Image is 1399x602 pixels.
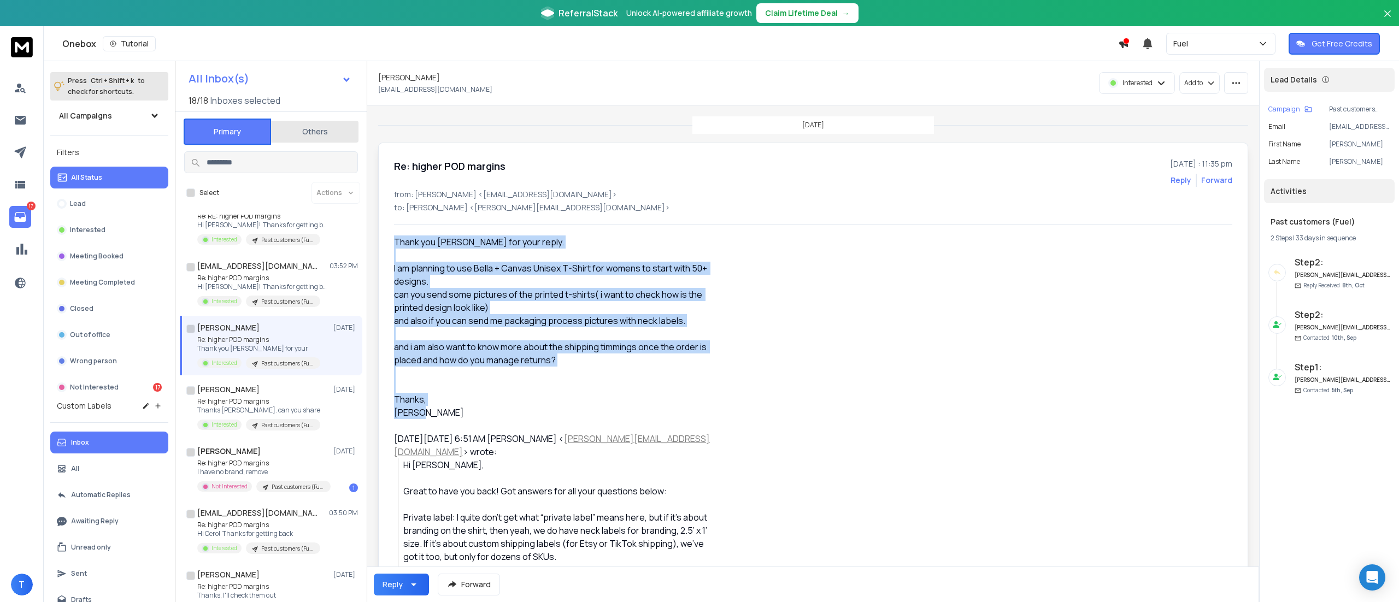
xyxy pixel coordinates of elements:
p: Meeting Completed [70,278,135,287]
button: Claim Lifetime Deal→ [756,3,859,23]
p: [DATE] [802,121,824,129]
p: Hi [PERSON_NAME]! Thanks for getting back [197,221,328,229]
button: Get Free Credits [1289,33,1380,55]
p: from: [PERSON_NAME] <[EMAIL_ADDRESS][DOMAIN_NAME]> [394,189,1232,200]
p: Reply Received [1303,281,1365,290]
p: Hi [PERSON_NAME]! Thanks for getting back [197,282,328,291]
p: Re: RE: higher POD margins [197,212,328,221]
div: Great to have you back! Got answers for all your questions below: [403,485,713,498]
button: Meeting Completed [50,272,168,293]
p: Inbox [71,438,89,447]
p: Interested [70,226,105,234]
p: Interested [211,235,237,244]
div: 1 [349,483,358,492]
p: Interested [211,421,237,429]
h3: Inboxes selected [210,94,280,107]
button: Others [271,120,358,144]
button: Not Interested17 [50,376,168,398]
h1: [PERSON_NAME] [197,384,260,395]
button: T [11,574,33,595]
p: Last Name [1268,157,1300,166]
div: Thanks, [394,393,713,406]
span: 10th, Sep [1332,334,1356,341]
p: Re: higher POD margins [197,521,320,529]
p: [DATE] [333,323,358,332]
div: and also if you can send me packaging process pictures with neck labels. [394,314,713,327]
span: → [842,8,850,19]
div: [PERSON_NAME] [394,406,713,419]
p: I have no brand, remove [197,468,328,476]
p: Past customers (Fuel) [261,359,314,368]
button: All Status [50,167,168,188]
h6: Step 2 : [1295,308,1390,321]
p: Lead [70,199,86,208]
button: Sent [50,563,168,585]
p: [PERSON_NAME] [1329,157,1390,166]
p: [DATE] [333,447,358,456]
p: Re: higher POD margins [197,335,320,344]
h1: [EMAIL_ADDRESS][DOMAIN_NAME] [197,261,318,272]
p: [EMAIL_ADDRESS][DOMAIN_NAME] [378,85,492,94]
h6: [PERSON_NAME][EMAIL_ADDRESS][DOMAIN_NAME] [1295,376,1390,384]
p: Interested [211,544,237,552]
div: and i am also want to know more about the shipping timmings once the order is placed and how do y... [394,340,713,367]
p: Interested [211,297,237,305]
div: | [1271,234,1388,243]
div: 17 [153,383,162,392]
p: Past customers (Fuel) [261,545,314,553]
span: Ctrl + Shift + k [89,74,136,87]
p: Past customers (Fuel) [272,483,324,491]
h1: Re: higher POD margins [394,158,505,174]
h1: [PERSON_NAME] [197,446,261,457]
p: Wrong person [70,357,117,365]
div: Thank you [PERSON_NAME] for your reply. [394,235,713,419]
p: Press to check for shortcuts. [68,75,145,97]
div: Forward [1201,175,1232,186]
p: 03:52 PM [330,262,358,270]
button: Lead [50,193,168,215]
p: [DATE] [333,570,358,579]
h3: Custom Labels [57,400,111,411]
p: Meeting Booked [70,252,124,261]
button: Reply [1171,175,1191,186]
button: Reply [374,574,429,595]
p: Lead Details [1271,74,1317,85]
button: Wrong person [50,350,168,372]
p: Unread only [71,543,111,552]
span: 18 / 18 [189,94,208,107]
p: Re: higher POD margins [197,274,328,282]
p: Hi Cero! Thanks for getting back [197,529,320,538]
p: Past customers (Fuel) [1329,105,1390,114]
button: All Inbox(s) [180,68,360,90]
h6: [PERSON_NAME][EMAIL_ADDRESS][DOMAIN_NAME] [1295,323,1390,332]
button: Meeting Booked [50,245,168,267]
p: Contacted [1303,386,1353,394]
p: Email [1268,122,1285,131]
span: 33 days in sequence [1296,233,1356,243]
p: Get Free Credits [1312,38,1372,49]
h1: [PERSON_NAME] [378,72,440,83]
p: Thank you [PERSON_NAME] for your [197,344,320,353]
p: Interested [211,359,237,367]
p: 03:50 PM [329,509,358,517]
button: Closed [50,298,168,320]
p: Automatic Replies [71,491,131,499]
button: Primary [184,119,271,145]
p: First Name [1268,140,1301,149]
button: Forward [438,574,500,595]
p: Not Interested [70,383,119,392]
p: All [71,464,79,473]
p: Closed [70,304,93,313]
a: 17 [9,206,31,228]
h3: Filters [50,145,168,160]
p: Sent [71,569,87,578]
p: Re: higher POD margins [197,459,328,468]
div: Hi [PERSON_NAME], [403,458,713,471]
h6: Step 1 : [1295,361,1390,374]
p: Interested [1122,79,1153,87]
button: Inbox [50,432,168,453]
h1: [PERSON_NAME] [197,569,260,580]
h1: [EMAIL_ADDRESS][DOMAIN_NAME] [197,507,318,518]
